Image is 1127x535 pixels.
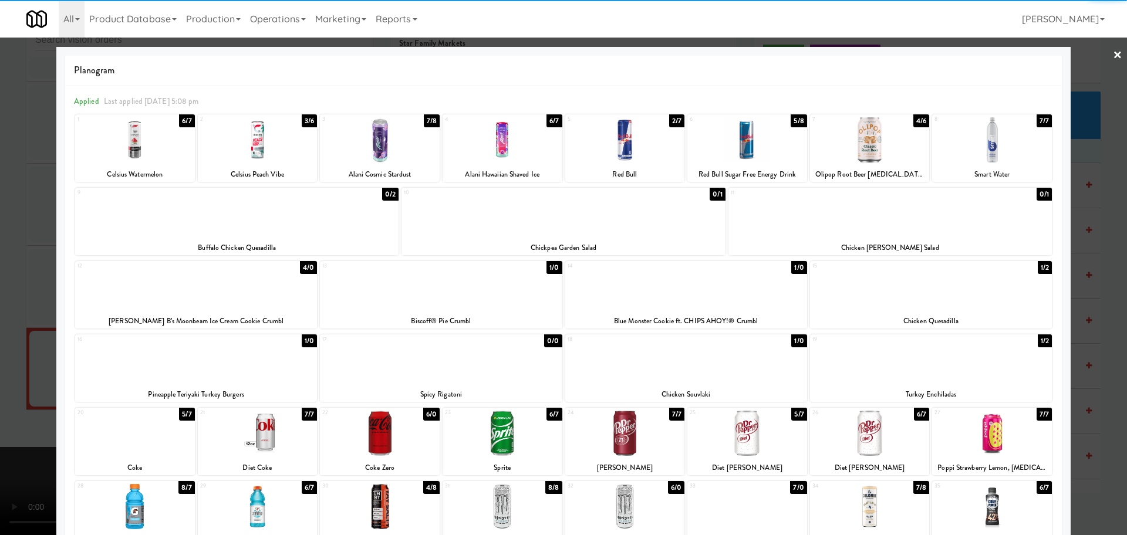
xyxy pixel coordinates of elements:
div: Diet [PERSON_NAME] [812,460,928,475]
div: 18 [568,334,686,344]
div: Pineapple Teriyaki Turkey Burgers [77,387,315,402]
div: 151/2Chicken Quesadilla [810,261,1052,329]
div: [PERSON_NAME] B’s Moonbeam Ice Cream Cookie Crumbl [75,314,317,329]
div: 6/7 [302,481,317,494]
div: 1/0 [302,334,317,347]
div: 29 [200,481,258,491]
div: 6/7 [914,408,929,421]
div: Chicken Quesadilla [810,314,1052,329]
span: Last applied [DATE] 5:08 pm [104,96,199,107]
div: 34 [812,481,870,491]
div: 24 [568,408,625,418]
div: Pineapple Teriyaki Turkey Burgers [75,387,317,402]
div: 2 [200,114,258,124]
div: Chicken Souvlaki [565,387,807,402]
div: [PERSON_NAME] B’s Moonbeam Ice Cream Cookie Crumbl [77,314,315,329]
div: Blue Monster Cookie ft. CHIPS AHOY!® Crumbl [567,314,805,329]
div: 5/7 [791,408,807,421]
div: 23 [445,408,502,418]
div: 1/0 [546,261,562,274]
div: 217/7Diet Coke [198,408,318,475]
div: 6/0 [668,481,684,494]
div: 100/1Chickpea Garden Salad [401,188,725,255]
div: 255/7Diet [PERSON_NAME] [687,408,807,475]
div: 65/8Red Bull Sugar Free Energy Drink [687,114,807,182]
div: Chickpea Garden Salad [403,241,723,255]
div: 1/0 [791,334,807,347]
div: Buffalo Chicken Quesadilla [77,241,397,255]
div: 21 [200,408,258,418]
div: 7/0 [790,481,807,494]
div: Smart Water [932,167,1052,182]
div: 14 [568,261,686,271]
div: Sprite [443,460,562,475]
div: Diet [PERSON_NAME] [810,460,930,475]
div: Biscoff® Pie Crumbl [320,314,562,329]
div: 7/8 [424,114,440,127]
div: Chickpea Garden Salad [401,241,725,255]
div: Blue Monster Cookie ft. CHIPS AHOY!® Crumbl [565,314,807,329]
div: Red Bull Sugar Free Energy Drink [687,167,807,182]
div: Chicken Souvlaki [567,387,805,402]
div: 13 [322,261,441,271]
div: Biscoff® Pie Crumbl [322,314,560,329]
div: Coke [77,460,193,475]
div: Red Bull [565,167,685,182]
div: Alani Cosmic Stardust [320,167,440,182]
div: 191/2Turkey Enchiladas [810,334,1052,402]
div: 11 [731,188,890,198]
div: 9 [77,188,237,198]
div: 17 [322,334,441,344]
div: Coke Zero [322,460,438,475]
div: 7/7 [1037,114,1052,127]
div: 266/7Diet [PERSON_NAME] [810,408,930,475]
div: 7/7 [1037,408,1052,421]
div: Chicken [PERSON_NAME] Salad [730,241,1050,255]
div: 16/7Celsius Watermelon [75,114,195,182]
div: 25 [690,408,747,418]
div: Diet Coke [198,460,318,475]
div: 247/7[PERSON_NAME] [565,408,685,475]
div: 7/7 [669,408,684,421]
div: 6/7 [179,114,194,127]
div: 31 [445,481,502,491]
div: [PERSON_NAME] [567,460,683,475]
div: 87/7Smart Water [932,114,1052,182]
div: 124/0[PERSON_NAME] B’s Moonbeam Ice Cream Cookie Crumbl [75,261,317,329]
div: 12 [77,261,196,271]
div: 5 [568,114,625,124]
div: 5/7 [179,408,194,421]
div: Olipop Root Beer [MEDICAL_DATA] Soda [812,167,928,182]
div: 4/6 [913,114,929,127]
div: [PERSON_NAME] [565,460,685,475]
div: 7/8 [913,481,929,494]
div: 4/8 [423,481,440,494]
div: Red Bull Sugar Free Energy Drink [689,167,805,182]
div: 33 [690,481,747,491]
div: 8/7 [178,481,194,494]
div: Celsius Peach Vibe [200,167,316,182]
div: Turkey Enchiladas [810,387,1052,402]
div: 170/0Spicy Rigatoni [320,334,562,402]
div: Alani Hawaiian Shaved Ice [443,167,562,182]
a: × [1113,38,1122,74]
div: Olipop Root Beer [MEDICAL_DATA] Soda [810,167,930,182]
div: 8/8 [545,481,562,494]
div: 15 [812,261,931,271]
div: 46/7Alani Hawaiian Shaved Ice [443,114,562,182]
div: 1 [77,114,135,124]
div: 74/6Olipop Root Beer [MEDICAL_DATA] Soda [810,114,930,182]
div: Coke [75,460,195,475]
div: 1/2 [1038,334,1052,347]
div: 141/0Blue Monster Cookie ft. CHIPS AHOY!® Crumbl [565,261,807,329]
div: 37/8Alani Cosmic Stardust [320,114,440,182]
div: 7 [812,114,870,124]
div: 6/7 [546,408,562,421]
div: 3 [322,114,380,124]
div: 10 [404,188,563,198]
div: 161/0Pineapple Teriyaki Turkey Burgers [75,334,317,402]
span: Applied [74,96,99,107]
div: Smart Water [934,167,1050,182]
div: Coke Zero [320,460,440,475]
div: Alani Cosmic Stardust [322,167,438,182]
